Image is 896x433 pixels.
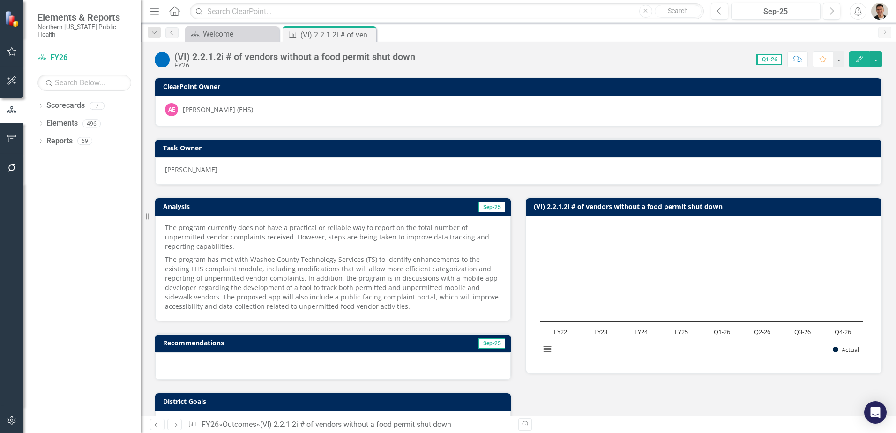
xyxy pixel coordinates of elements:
[37,23,131,38] small: Northern [US_STATE] Public Health
[594,328,607,336] text: FY23
[37,52,131,63] a: FY26
[163,339,396,346] h3: Recommendations
[714,328,730,336] text: Q1-26
[554,328,567,336] text: FY22
[165,165,872,174] p: [PERSON_NAME]
[37,12,131,23] span: Elements & Reports
[188,419,511,430] div: » »
[165,253,501,311] p: The program has met with Washoe County Technology Services (TS) to identify enhancements to the e...
[165,223,501,253] p: The program currently does not have a practical or reliable way to report on the total number of ...
[668,7,688,15] span: Search
[655,5,702,18] button: Search
[163,398,506,405] h3: District Goals
[478,202,505,212] span: Sep-25
[756,54,782,65] span: Q1-26
[260,420,451,429] div: (VI) 2.2.1.2i # of vendors without a food permit shut down
[835,328,851,336] text: Q4-26
[536,223,872,364] div: Chart. Highcharts interactive chart.
[675,328,688,336] text: FY25
[731,3,821,20] button: Sep-25
[155,52,170,67] img: Not Started
[163,144,877,151] h3: Task Owner
[202,420,219,429] a: FY26
[864,401,887,424] div: Open Intercom Messenger
[534,203,877,210] h3: (VI) 2.2.1.2i # of vendors without a food permit shut down
[754,328,770,336] text: Q2-26
[163,83,877,90] h3: ClearPoint Owner
[46,136,73,147] a: Reports
[174,52,415,62] div: (VI) 2.2.1.2i # of vendors without a food permit shut down
[82,119,101,127] div: 496
[190,3,704,20] input: Search ClearPoint...
[833,345,859,354] button: Show Actual
[187,28,276,40] a: Welcome
[734,6,817,17] div: Sep-25
[203,28,276,40] div: Welcome
[163,203,329,210] h3: Analysis
[77,137,92,145] div: 69
[635,328,648,336] text: FY24
[536,223,868,364] svg: Interactive chart
[5,10,22,27] img: ClearPoint Strategy
[46,118,78,129] a: Elements
[90,102,105,110] div: 7
[478,338,505,349] span: Sep-25
[223,420,256,429] a: Outcomes
[37,75,131,91] input: Search Below...
[46,100,85,111] a: Scorecards
[183,105,253,114] div: [PERSON_NAME] (EHS)
[174,62,415,69] div: FY26
[165,103,178,116] div: AE
[300,29,374,41] div: (VI) 2.2.1.2i # of vendors without a food permit shut down
[541,343,554,356] button: View chart menu, Chart
[871,3,888,20] img: Mike Escobar
[794,328,811,336] text: Q3-26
